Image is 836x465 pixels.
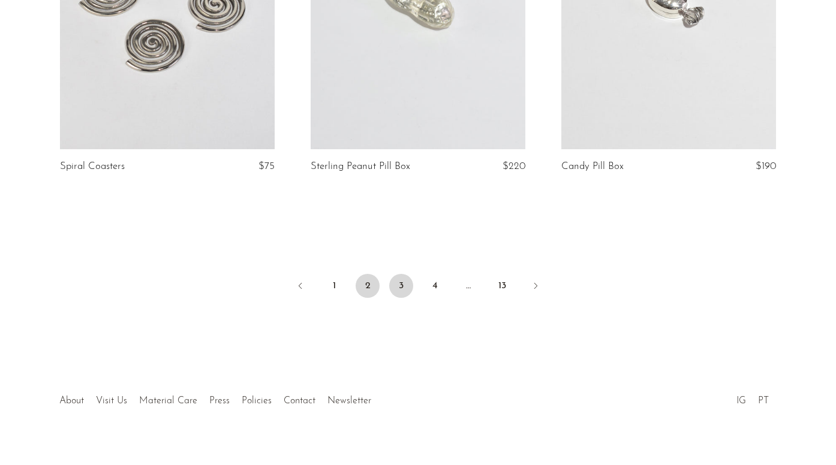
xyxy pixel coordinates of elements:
[284,396,315,406] a: Contact
[53,387,377,409] ul: Quick links
[288,274,312,300] a: Previous
[258,161,275,171] span: $75
[59,396,84,406] a: About
[322,274,346,298] a: 1
[96,396,127,406] a: Visit Us
[139,396,197,406] a: Material Care
[561,161,624,172] a: Candy Pill Box
[356,274,380,298] span: 2
[242,396,272,406] a: Policies
[456,274,480,298] span: …
[524,274,548,300] a: Next
[60,161,125,172] a: Spiral Coasters
[756,161,776,171] span: $190
[736,396,746,406] a: IG
[311,161,410,172] a: Sterling Peanut Pill Box
[503,161,525,171] span: $220
[730,387,775,409] ul: Social Medias
[209,396,230,406] a: Press
[758,396,769,406] a: PT
[389,274,413,298] a: 3
[423,274,447,298] a: 4
[490,274,514,298] a: 13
